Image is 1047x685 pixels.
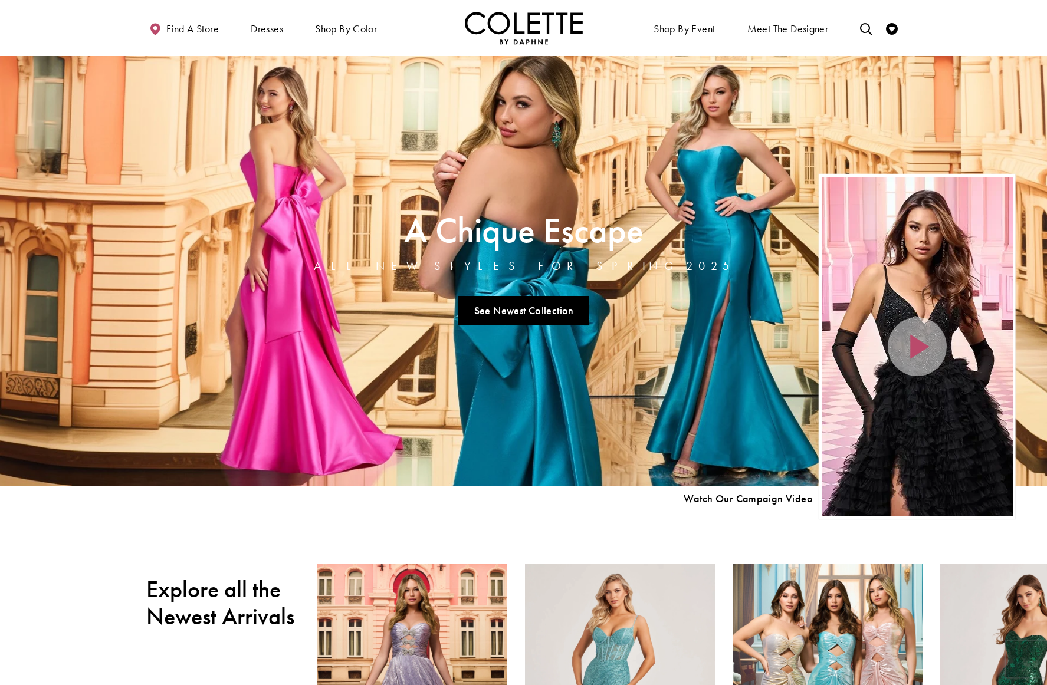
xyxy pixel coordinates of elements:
a: See Newest Collection A Chique Escape All New Styles For Spring 2025 [458,296,589,325]
img: Colette by Daphne [465,12,583,44]
h2: Explore all the Newest Arrivals [146,576,300,630]
span: Shop by color [315,23,377,35]
span: Shop By Event [654,23,715,35]
a: Visit Home Page [465,12,583,44]
ul: Slider Links [310,291,737,330]
span: Meet the designer [747,23,829,35]
a: Toggle search [857,12,875,44]
span: Shop by color [312,12,380,44]
span: Shop By Event [651,12,718,44]
span: Play Slide #15 Video [683,493,813,505]
a: Meet the designer [744,12,832,44]
a: Find a store [146,12,222,44]
span: Dresses [251,23,283,35]
span: Find a store [166,23,219,35]
a: Check Wishlist [883,12,901,44]
span: Dresses [248,12,286,44]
